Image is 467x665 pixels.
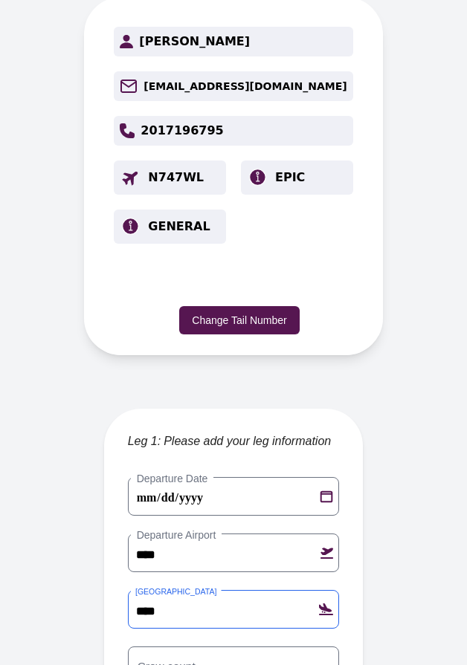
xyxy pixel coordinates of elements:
[139,33,250,51] span: [PERSON_NAME]
[179,306,299,334] button: Change Tail Number
[275,169,305,186] span: EPIC
[144,79,347,94] span: [EMAIL_ADDRESS][DOMAIN_NAME]
[131,586,221,597] label: [GEOGRAPHIC_DATA]
[164,432,331,450] span: Please add your leg information
[148,169,204,186] span: N747WL
[148,218,210,236] span: GENERAL
[131,528,222,542] label: Departure Airport
[141,122,223,140] span: 2017196795
[131,471,214,486] label: Departure Date
[128,432,161,450] span: Leg 1:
